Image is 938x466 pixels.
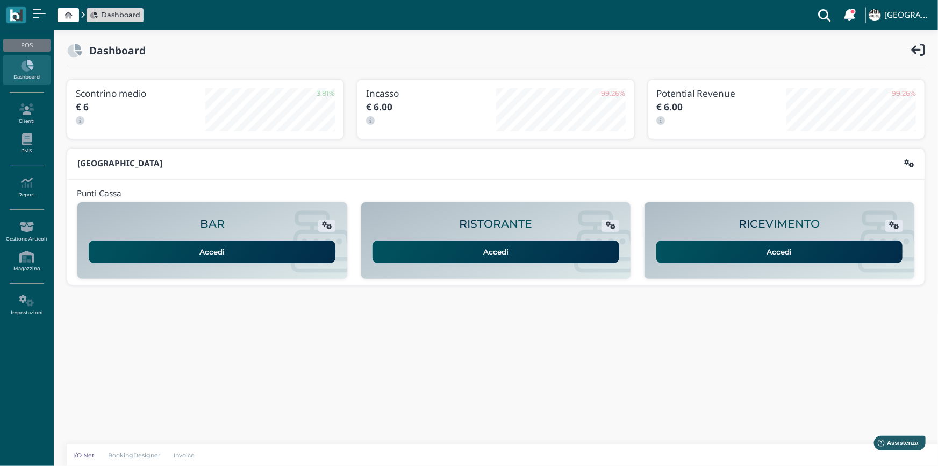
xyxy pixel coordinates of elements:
[3,129,50,159] a: PMS
[101,10,140,20] span: Dashboard
[3,39,50,52] div: POS
[739,218,820,230] h2: RICEVIMENTO
[3,217,50,246] a: Gestione Articoli
[82,45,146,56] h2: Dashboard
[459,218,532,230] h2: RISTORANTE
[862,433,929,457] iframe: Help widget launcher
[89,241,335,263] a: Accedi
[366,88,496,98] h3: Incasso
[77,158,162,169] b: [GEOGRAPHIC_DATA]
[656,241,903,263] a: Accedi
[869,9,880,21] img: ...
[77,189,121,199] h4: Punti Cassa
[3,55,50,85] a: Dashboard
[3,173,50,202] a: Report
[657,101,683,113] b: € 6.00
[76,101,89,113] b: € 6
[3,99,50,129] a: Clienti
[3,291,50,320] a: Impostazioni
[657,88,786,98] h3: Potential Revenue
[10,9,22,22] img: logo
[366,101,392,113] b: € 6.00
[76,88,205,98] h3: Scontrino medio
[3,246,50,276] a: Magazzino
[90,10,140,20] a: Dashboard
[200,218,225,230] h2: BAR
[32,9,71,17] span: Assistenza
[867,2,932,28] a: ... [GEOGRAPHIC_DATA]
[373,241,619,263] a: Accedi
[884,11,932,20] h4: [GEOGRAPHIC_DATA]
